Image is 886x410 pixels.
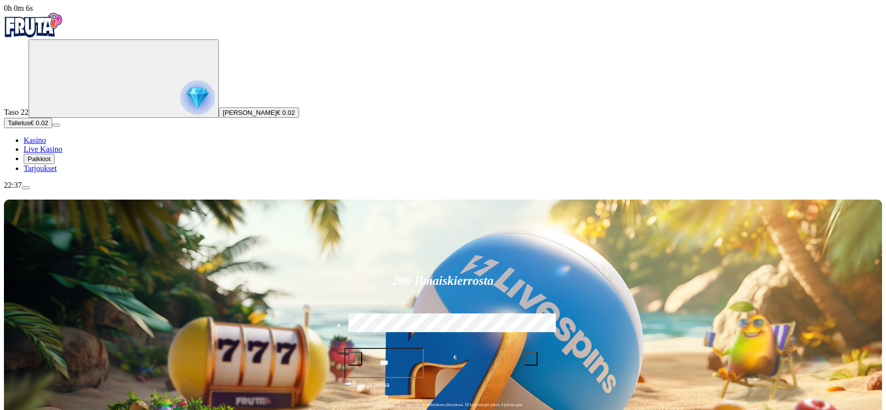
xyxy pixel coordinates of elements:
[352,379,355,385] span: €
[344,379,542,398] button: Talleta ja pelaa
[4,31,63,39] a: Fruta
[4,108,29,116] span: Taso 22
[180,80,215,115] img: reward progress
[24,154,55,164] button: Palkkiot
[29,39,219,118] button: reward progress
[24,164,57,172] a: Tarjoukset
[347,380,389,398] span: Talleta ja pelaa
[28,155,51,163] span: Palkkiot
[22,186,30,189] button: menu
[24,136,46,144] a: Kasino
[30,119,48,127] span: € 0.02
[24,145,63,153] a: Live Kasino
[223,109,277,116] span: [PERSON_NAME]
[52,124,60,127] button: menu
[4,136,882,173] nav: Main menu
[4,181,22,189] span: 22:37
[8,119,30,127] span: Talletus
[454,353,457,362] span: €
[346,312,408,341] label: €50
[4,118,52,128] button: Talletusplus icon€ 0.02
[219,107,299,118] button: [PERSON_NAME]€ 0.02
[348,352,362,366] button: minus icon
[4,13,63,37] img: Fruta
[412,312,474,341] label: €150
[4,4,33,12] span: user session time
[524,352,538,366] button: plus icon
[4,13,882,173] nav: Primary
[478,312,540,341] label: €250
[277,109,295,116] span: € 0.02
